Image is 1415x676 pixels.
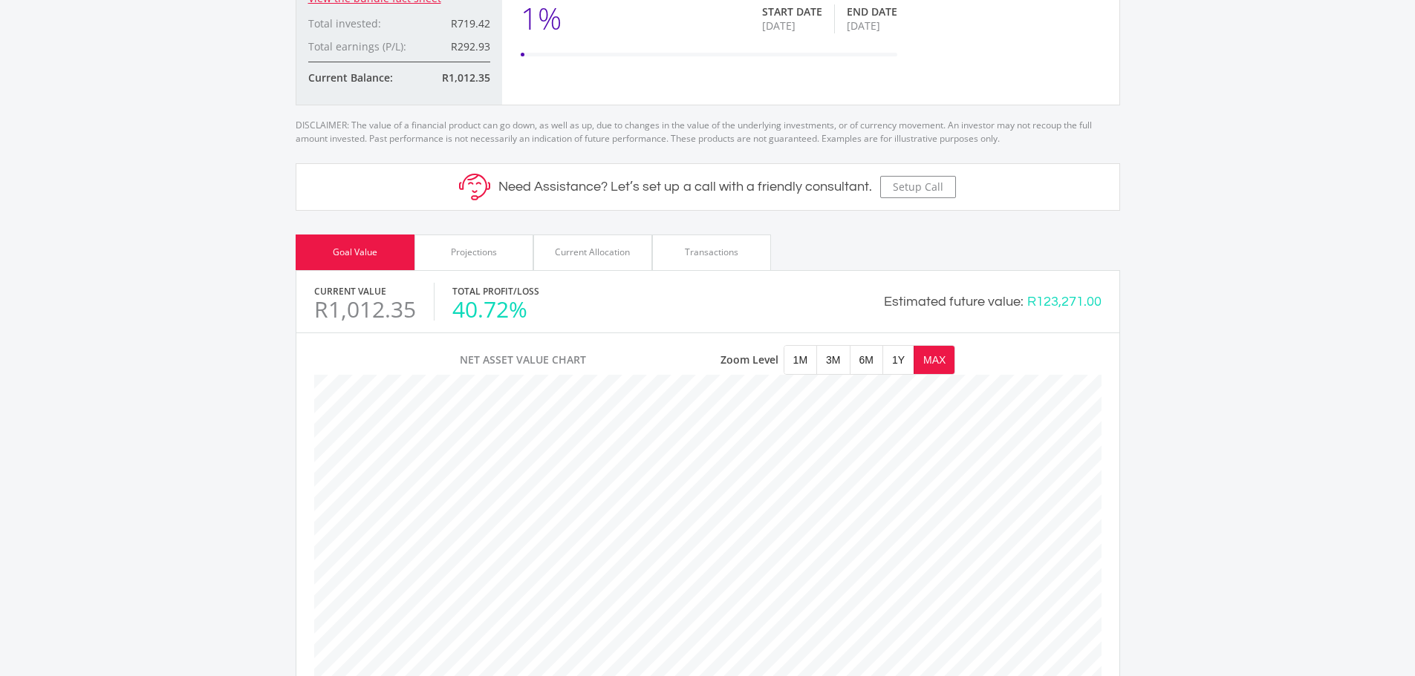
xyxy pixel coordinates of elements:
button: MAX [914,346,954,374]
div: Total invested: [308,16,417,31]
div: [DATE] [847,19,897,33]
div: 40.72% [452,298,539,321]
div: Current Balance: [308,70,417,85]
div: Current Allocation [555,246,630,259]
div: Total earnings (P/L): [308,39,417,54]
label: Total Profit/Loss [452,285,539,298]
div: Transactions [685,246,738,259]
button: 6M [850,346,882,374]
span: Net Asset Value Chart [460,352,586,367]
label: Current Value [314,285,386,298]
div: Projections [451,246,497,259]
div: R1,012.35 [417,70,490,85]
div: End Date [847,4,897,19]
div: Estimated future value: [884,292,1024,312]
div: R292.93 [417,39,490,54]
h5: Need Assistance? Let’s set up a call with a friendly consultant. [498,179,872,195]
div: Start Date [762,4,822,19]
div: R719.42 [417,16,490,31]
div: [DATE] [762,19,822,33]
button: Setup Call [880,176,956,198]
p: DISCLAIMER: The value of a financial product can go down, as well as up, due to changes in the va... [296,105,1120,145]
span: Zoom Level [720,352,778,367]
div: R1,012.35 [314,298,416,321]
div: Goal Value [333,246,377,259]
div: R123,271.00 [1027,292,1102,312]
button: 3M [817,346,849,374]
button: 1Y [883,346,914,374]
button: 1M [784,346,816,374]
